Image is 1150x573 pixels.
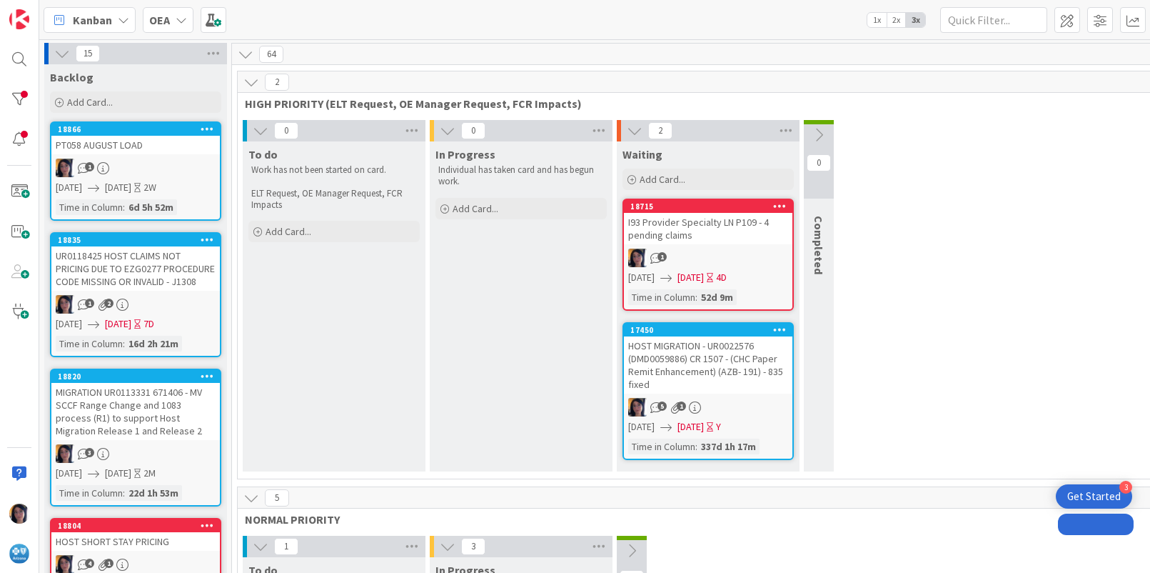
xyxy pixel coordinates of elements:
[259,46,283,63] span: 64
[248,147,278,161] span: To do
[58,521,220,531] div: 18804
[56,444,74,463] img: TC
[630,325,792,335] div: 17450
[1119,481,1132,494] div: 3
[435,147,495,161] span: In Progress
[50,369,221,507] a: 18820MIGRATION UR0113331 671406 - MV SCCF Range Change and 1083 process (R1) to support Host Migr...
[628,398,647,417] img: TC
[56,336,123,352] div: Time in Column
[51,532,220,551] div: HOST SHORT STAY PRICING
[51,123,220,136] div: 18866
[461,122,485,139] span: 0
[51,519,220,551] div: 18804HOST SHORT STAY PRICING
[105,317,131,332] span: [DATE]
[104,559,114,568] span: 1
[51,444,220,463] div: TC
[657,402,667,411] span: 5
[125,485,182,501] div: 22d 1h 53m
[56,159,74,177] img: TC
[648,122,672,139] span: 2
[624,324,792,337] div: 17450
[143,466,156,481] div: 2M
[56,317,82,332] span: [DATE]
[274,538,298,555] span: 1
[697,289,737,305] div: 52d 9m
[85,559,94,568] span: 4
[453,202,498,215] span: Add Card...
[624,337,792,394] div: HOST MIGRATION - UR0022576 (DMD0059886) CR 1507 - (CHC Paper Remit Enhancement) (AZB- 191) - 835 ...
[143,317,154,332] div: 7D
[716,270,727,285] div: 4D
[51,123,220,154] div: 18866PT058 AUGUST LOAD
[251,164,417,176] p: Work has not been started on card.
[695,289,697,305] span: :
[105,466,131,481] span: [DATE]
[906,13,925,27] span: 3x
[51,234,220,246] div: 18835
[251,188,417,211] p: ELT Request, OE Manager Request, FCR Impacts
[274,122,298,139] span: 0
[51,234,220,291] div: 18835UR0118425 HOST CLAIMS NOT PRICING DUE TO EZG0277 PROCEDURE CODE MISSING OR INVALID - J1308
[56,180,82,195] span: [DATE]
[123,485,125,501] span: :
[9,9,29,29] img: Visit kanbanzone.com
[624,324,792,394] div: 17450HOST MIGRATION - UR0022576 (DMD0059886) CR 1507 - (CHC Paper Remit Enhancement) (AZB- 191) -...
[51,370,220,383] div: 18820
[58,235,220,245] div: 18835
[940,7,1047,33] input: Quick Filter...
[630,201,792,211] div: 18715
[50,70,94,84] span: Backlog
[51,295,220,314] div: TC
[640,173,685,186] span: Add Card...
[266,225,311,238] span: Add Card...
[438,164,604,188] p: Individual has taken card and has begun work.
[76,45,100,62] span: 15
[51,136,220,154] div: PT058 AUGUST LOAD
[85,299,94,308] span: 1
[73,11,112,29] span: Kanban
[622,147,662,161] span: Waiting
[695,439,697,454] span: :
[677,270,704,285] span: [DATE]
[50,232,221,357] a: 18835UR0118425 HOST CLAIMS NOT PRICING DUE TO EZG0277 PROCEDURE CODE MISSING OR INVALID - J1308TC...
[867,13,887,27] span: 1x
[697,439,760,454] div: 337d 1h 17m
[677,419,704,434] span: [DATE]
[265,74,289,91] span: 2
[657,252,667,261] span: 1
[85,162,94,171] span: 1
[104,299,114,308] span: 2
[1067,489,1121,504] div: Get Started
[622,199,794,311] a: 18715I93 Provider Specialty LN P109 - 4 pending claimsTC[DATE][DATE]4DTime in Column:52d 9m
[622,322,794,460] a: 17450HOST MIGRATION - UR0022576 (DMD0059886) CR 1507 - (CHC Paper Remit Enhancement) (AZB- 191) -...
[51,519,220,532] div: 18804
[143,180,156,195] div: 2W
[628,249,647,267] img: TC
[624,249,792,267] div: TC
[628,289,695,305] div: Time in Column
[628,270,655,285] span: [DATE]
[51,159,220,177] div: TC
[149,13,170,27] b: OEA
[628,419,655,434] span: [DATE]
[50,121,221,221] a: 18866PT058 AUGUST LOADTC[DATE][DATE]2WTime in Column:6d 5h 52m
[265,489,289,507] span: 5
[67,96,113,109] span: Add Card...
[716,419,721,434] div: Y
[624,200,792,244] div: 18715I93 Provider Specialty LN P109 - 4 pending claims
[51,370,220,440] div: 18820MIGRATION UR0113331 671406 - MV SCCF Range Change and 1083 process (R1) to support Host Migr...
[887,13,906,27] span: 2x
[624,398,792,417] div: TC
[125,336,182,352] div: 16d 2h 21m
[58,372,220,382] div: 18820
[123,336,125,352] span: :
[51,383,220,440] div: MIGRATION UR0113331 671406 - MV SCCF Range Change and 1083 process (R1) to support Host Migration...
[85,448,94,457] span: 3
[123,199,125,215] span: :
[677,402,686,411] span: 1
[56,485,123,501] div: Time in Column
[624,200,792,213] div: 18715
[58,124,220,134] div: 18866
[56,466,82,481] span: [DATE]
[812,216,826,274] span: Completed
